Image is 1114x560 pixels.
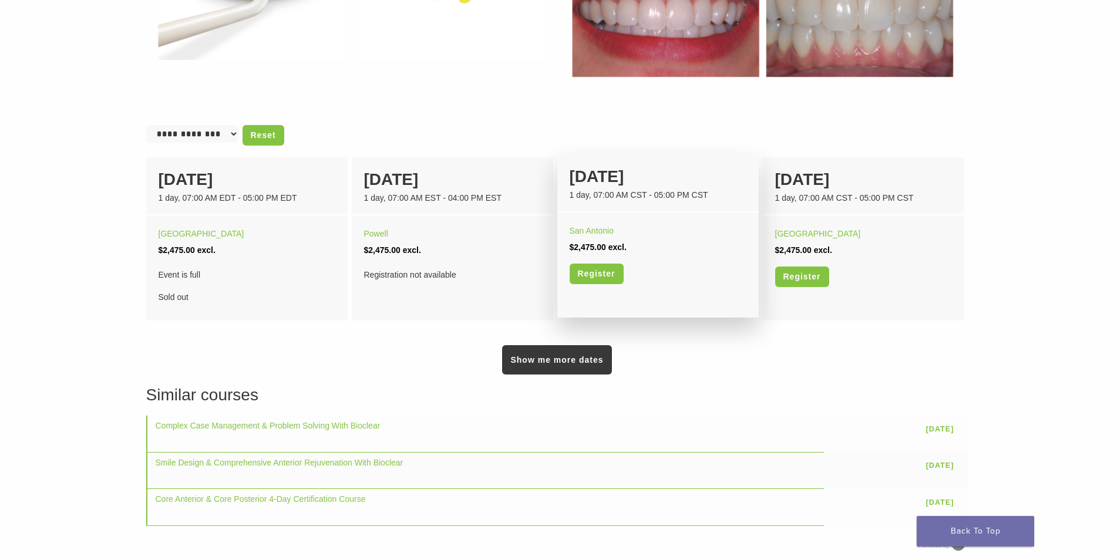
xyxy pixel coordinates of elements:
div: [DATE] [364,167,541,192]
div: 1 day, 07:00 AM CST - 05:00 PM CST [570,189,746,201]
a: Back To Top [917,516,1034,546]
span: $2,475.00 [570,242,606,252]
div: [DATE] [570,164,746,189]
div: 1 day, 07:00 AM CST - 05:00 PM CST [775,192,952,204]
div: Registration not available [364,266,541,283]
span: Event is full [159,266,335,283]
span: excl. [197,245,216,255]
span: $2,475.00 [775,245,812,255]
a: [DATE] [920,420,960,438]
a: [GEOGRAPHIC_DATA] [159,229,244,238]
a: Smile Design & Comprehensive Anterior Rejuvenation With Bioclear [156,458,403,467]
span: excl. [403,245,421,255]
span: excl. [814,245,832,255]
a: Complex Case Management & Problem Solving With Bioclear [156,421,381,430]
a: Register [775,266,829,287]
a: Powell [364,229,388,238]
div: 1 day, 07:00 AM EST - 04:00 PM EST [364,192,541,204]
a: [DATE] [920,493,960,511]
span: excl. [608,242,627,252]
h3: Similar courses [146,383,968,407]
div: [DATE] [159,167,335,192]
a: Powered by [918,542,968,548]
a: Core Anterior & Core Posterior 4-Day Certification Course [156,494,366,504]
a: Show me more dates [502,345,611,375]
div: 1 day, 07:00 AM EDT - 05:00 PM EDT [159,192,335,204]
div: [DATE] [775,167,952,192]
a: Reset [243,125,284,146]
a: Register [570,264,624,284]
a: San Antonio [570,226,614,235]
div: Sold out [159,266,335,305]
a: [DATE] [920,457,960,475]
span: $2,475.00 [364,245,400,255]
span: $2,475.00 [159,245,195,255]
a: [GEOGRAPHIC_DATA] [775,229,861,238]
